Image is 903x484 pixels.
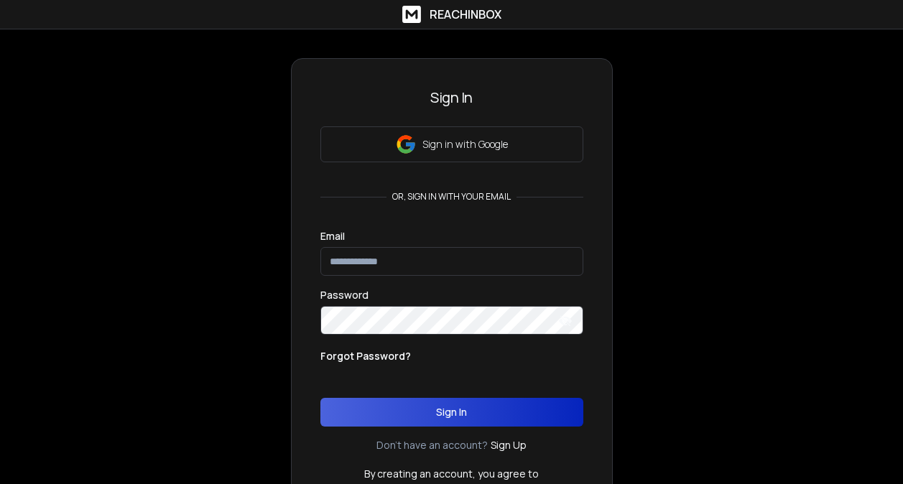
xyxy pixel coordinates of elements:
[320,231,345,241] label: Email
[402,6,501,23] a: ReachInbox
[386,191,517,203] p: or, sign in with your email
[320,126,583,162] button: Sign in with Google
[491,438,527,452] a: Sign Up
[422,137,508,152] p: Sign in with Google
[320,349,411,363] p: Forgot Password?
[364,467,539,481] p: By creating an account, you agree to
[320,88,583,108] h3: Sign In
[320,398,583,427] button: Sign In
[430,6,501,23] h1: ReachInbox
[320,290,369,300] label: Password
[376,438,488,452] p: Don't have an account?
